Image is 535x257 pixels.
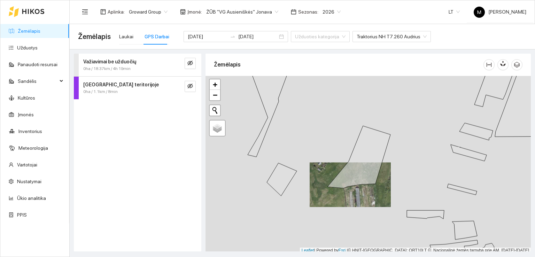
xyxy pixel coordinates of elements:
span: to [230,34,235,39]
div: GPS Darbai [145,33,169,40]
span: 2026 [323,7,341,17]
div: Laukai [119,33,133,40]
div: Važiavimai be užduočių0ha / 18.37km / 4h 19mineye-invisible [74,54,201,76]
span: swap-right [230,34,235,39]
input: Pabaigos data [238,33,278,40]
a: PPIS [17,212,27,218]
a: Įmonės [18,112,34,117]
a: Užduotys [17,45,38,50]
span: Žemėlapis [78,31,111,42]
div: Žemėlapis [214,55,483,75]
a: Zoom in [210,79,220,90]
span: layout [100,9,106,15]
a: Meteorologija [18,145,48,151]
a: Kultūros [18,95,35,101]
span: + [213,80,217,89]
span: [PERSON_NAME] [474,9,526,15]
button: column-width [483,59,495,70]
a: Esri [339,248,346,253]
a: Žemėlapis [18,28,40,34]
a: Panaudoti resursai [18,62,57,67]
span: Groward Group [129,7,168,17]
span: LT [449,7,460,17]
span: menu-fold [82,9,88,15]
span: Sandėlis [18,74,57,88]
span: − [213,91,217,99]
span: M [477,7,481,18]
button: eye-invisible [185,58,196,69]
span: ŽŪB "VG Ausieniškės" Jonava [206,7,278,17]
span: Traktorius NH T7.260 Audrius [357,31,427,42]
span: shop [180,9,186,15]
a: Leaflet [302,248,314,253]
strong: Važiavimai be užduočių [83,59,136,64]
span: calendar [291,9,296,15]
a: Layers [210,120,225,136]
span: Aplinka : [108,8,125,16]
span: | [347,248,348,253]
button: menu-fold [78,5,92,19]
a: Nustatymai [17,179,41,184]
span: 0ha / 18.37km / 4h 19min [83,65,131,72]
a: Ūkio analitika [17,195,46,201]
a: Vartotojai [17,162,37,168]
div: [GEOGRAPHIC_DATA] teritorijoje0ha / 1.1km / 8mineye-invisible [74,77,201,99]
div: | Powered by © HNIT-[GEOGRAPHIC_DATA]; ORT10LT ©, Nacionalinė žemės tarnyba prie AM, [DATE]-[DATE] [300,248,531,254]
span: Įmonė : [187,8,202,16]
a: Inventorius [18,128,42,134]
button: Initiate a new search [210,105,220,116]
button: eye-invisible [185,81,196,92]
span: 0ha / 1.1km / 8min [83,88,118,95]
a: Zoom out [210,90,220,100]
span: column-width [484,62,494,68]
span: Sezonas : [298,8,318,16]
span: eye-invisible [187,83,193,90]
span: eye-invisible [187,60,193,67]
input: Pradžios data [188,33,227,40]
strong: [GEOGRAPHIC_DATA] teritorijoje [83,82,159,87]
